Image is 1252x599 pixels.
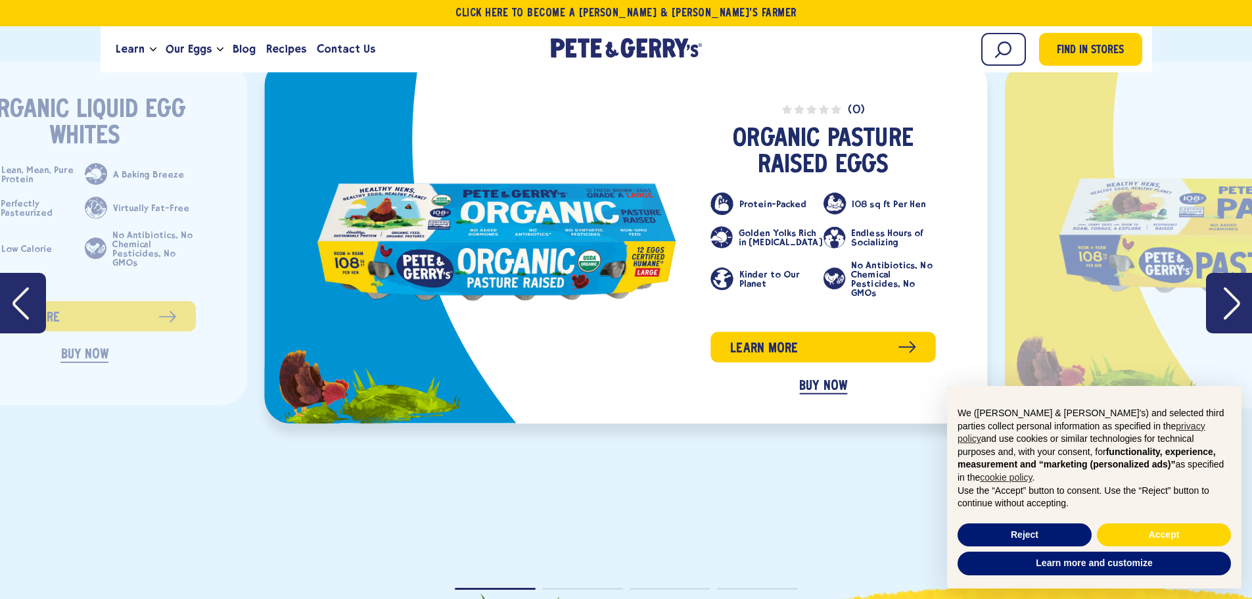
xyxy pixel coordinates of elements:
span: Learn [116,41,145,57]
li: A Baking Breeze [85,163,196,185]
button: Open the dropdown menu for Learn [150,47,156,52]
div: slide 1 of 4 [268,62,984,423]
a: Our Eggs [160,32,217,67]
li: Virtually Fat-Free [85,197,196,219]
p: We ([PERSON_NAME] & [PERSON_NAME]'s) and selected third parties collect personal information as s... [958,407,1231,485]
button: Reject [958,523,1092,547]
a: Contact Us [312,32,381,67]
button: Page dot 4 [717,588,798,590]
button: Page dot 3 [630,588,710,590]
a: Learn more [711,331,936,362]
a: Learn [110,32,150,67]
input: Search [981,33,1026,66]
li: Endless Hours of Socializing [823,226,936,249]
button: Accept [1097,523,1231,547]
span: Learn more [730,338,798,358]
span: Blog [233,41,256,57]
a: BUY NOW [799,379,847,394]
a: Find in Stores [1039,33,1142,66]
li: Golden Yolks Rich in [MEDICAL_DATA] [711,226,823,249]
span: Recipes [266,41,306,57]
h3: Organic Pasture Raised Eggs [711,126,936,179]
span: (0) [848,105,864,116]
button: Next [1206,273,1252,333]
li: No Antibiotics, No Chemical Pesticides, No GMOs [823,260,936,297]
button: Open the dropdown menu for Our Eggs [217,47,223,52]
p: Use the “Accept” button to consent. Use the “Reject” button to continue without accepting. [958,485,1231,510]
button: Page dot 2 [542,588,623,590]
button: Page dot 1 [455,588,536,590]
li: Kinder to Our Planet [711,260,823,297]
a: cookie policy [980,472,1032,483]
button: Learn more and customize [958,552,1231,575]
a: BUY NOW [61,348,108,363]
a: Recipes [261,32,312,67]
li: 108 sq ft Per Hen [823,192,936,214]
span: Contact Us [317,41,375,57]
a: (0) [711,101,936,116]
a: Blog [227,32,261,67]
span: Find in Stores [1057,42,1124,60]
li: No Antibiotics, No Chemical Pesticides, No GMOs [85,230,196,267]
span: Our Eggs [166,41,212,57]
li: Protein-Packed [711,192,823,214]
